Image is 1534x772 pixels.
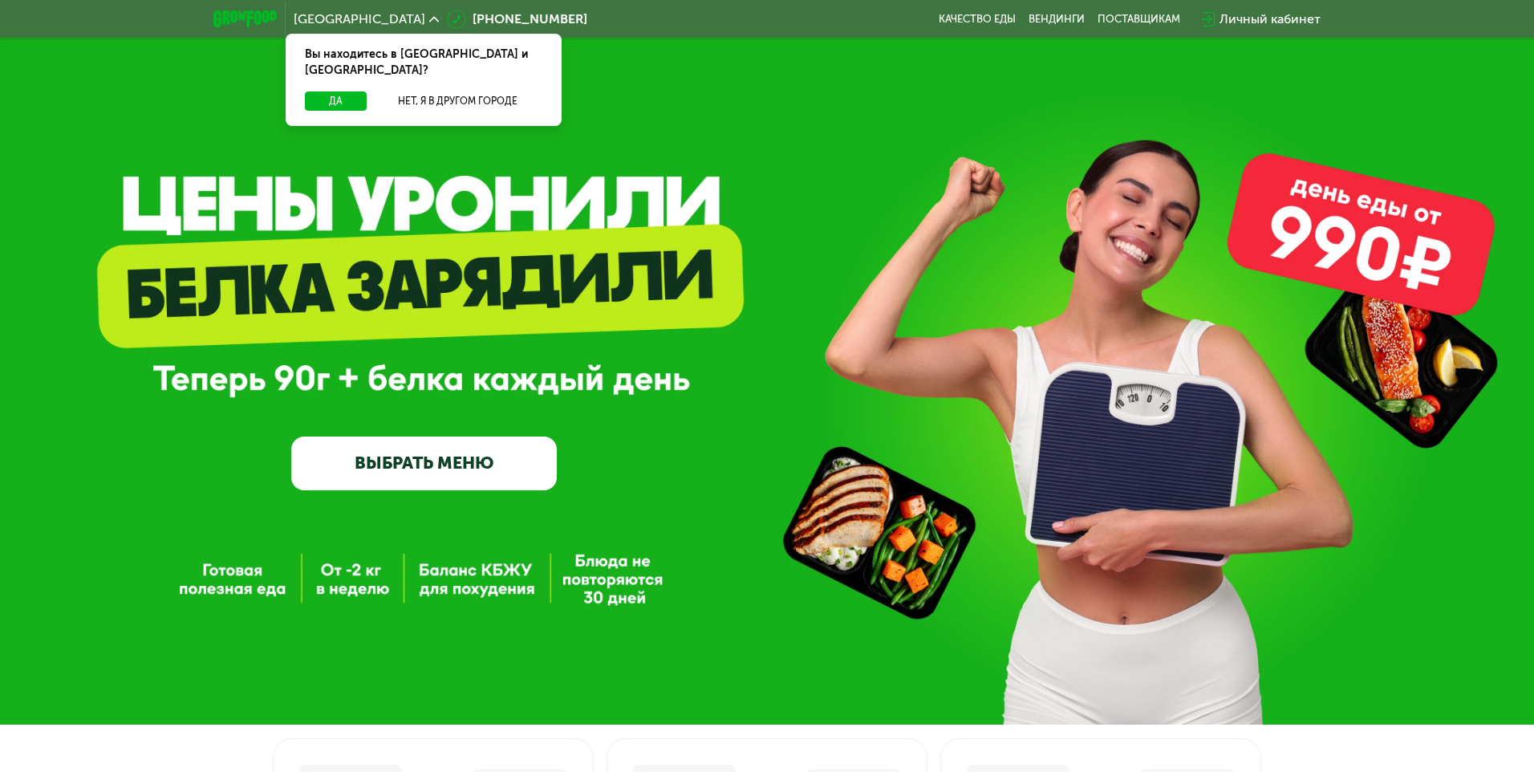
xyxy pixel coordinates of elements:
button: Нет, я в другом городе [373,91,542,111]
a: Качество еды [939,13,1016,26]
div: Личный кабинет [1219,10,1321,29]
a: Вендинги [1029,13,1085,26]
button: Да [305,91,367,111]
span: [GEOGRAPHIC_DATA] [294,13,425,26]
a: [PHONE_NUMBER] [447,10,587,29]
div: поставщикам [1098,13,1180,26]
a: ВЫБРАТЬ МЕНЮ [291,437,557,490]
div: Вы находитесь в [GEOGRAPHIC_DATA] и [GEOGRAPHIC_DATA]? [286,34,562,91]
